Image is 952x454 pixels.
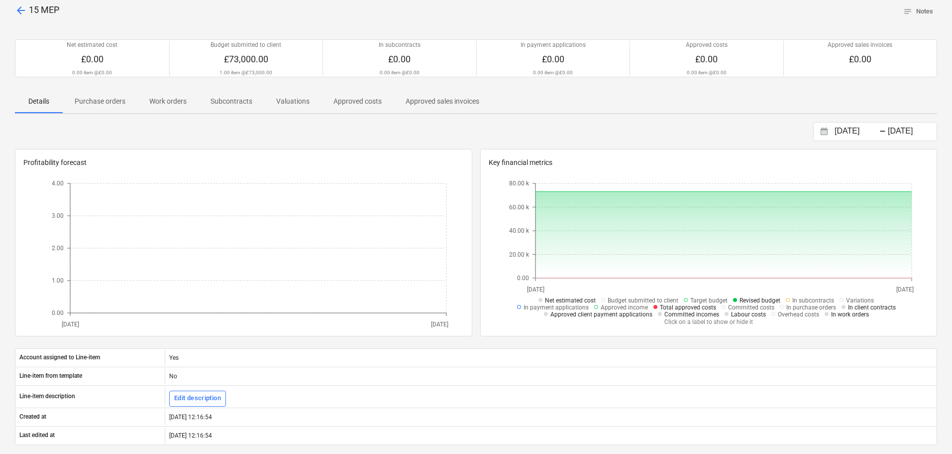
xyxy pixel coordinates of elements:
[778,311,819,318] span: Overhead costs
[550,311,652,318] span: Approved client payment applications
[52,277,64,284] tspan: 1.00
[506,318,912,326] p: Click on a label to show or hide it
[521,41,586,49] p: In payment applications
[896,286,914,293] tspan: [DATE]
[81,54,104,64] span: £0.00
[517,275,529,282] tspan: 0.00
[740,297,780,304] span: Revised budget
[19,353,100,362] p: Account assigned to Line-item
[276,96,310,107] p: Valuations
[75,96,125,107] p: Purchase orders
[388,54,411,64] span: £0.00
[165,428,937,444] div: [DATE] 12:16:54
[608,297,678,304] span: Budget submitted to client
[431,320,449,327] tspan: [DATE]
[695,54,718,64] span: £0.00
[849,54,871,64] span: £0.00
[52,309,64,316] tspan: 0.00
[72,69,112,76] p: 0.00 item @ £0.00
[149,96,187,107] p: Work orders
[601,304,648,311] span: Approved income
[690,297,728,304] span: Target budget
[165,350,937,366] div: Yes
[848,304,896,311] span: In client contracts
[333,96,382,107] p: Approved costs
[52,212,64,219] tspan: 3.00
[19,413,46,421] p: Created at
[524,304,589,311] span: In payment applications
[902,406,952,454] iframe: Chat Widget
[816,126,833,138] button: Interact with the calendar and add the check-in date for your trip.
[19,431,55,440] p: Last edited at
[509,251,529,258] tspan: 20.00 k
[509,180,529,187] tspan: 80.00 k
[792,297,834,304] span: In subcontracts
[509,203,529,210] tspan: 60.00 k
[62,320,79,327] tspan: [DATE]
[67,41,117,49] p: Net estimated cost
[380,69,420,76] p: 0.00 item @ £0.00
[527,286,544,293] tspan: [DATE]
[165,409,937,425] div: [DATE] 12:16:54
[165,368,937,384] div: No
[19,392,75,401] p: Line-item description
[19,372,82,380] p: Line-item from template
[886,125,937,139] input: End Date
[169,391,226,407] button: Edit description
[687,69,727,76] p: 0.00 item @ £0.00
[833,125,883,139] input: Start Date
[23,157,464,168] p: Profitability forecast
[27,96,51,107] p: Details
[52,180,64,187] tspan: 4.00
[15,4,27,16] span: arrow_back
[406,96,479,107] p: Approved sales invoices
[509,227,529,234] tspan: 40.00 k
[545,297,596,304] span: Net estimated cost
[828,41,892,49] p: Approved sales invoices
[664,311,719,318] span: Committed incomes
[29,4,59,15] span: 15 MEP
[660,304,716,311] span: Total approved costs
[899,4,937,19] button: Notes
[211,41,281,49] p: Budget submitted to client
[728,304,774,311] span: Committed costs
[224,54,268,64] span: £73,000.00
[211,96,252,107] p: Subcontracts
[731,311,766,318] span: Labour costs
[542,54,564,64] span: £0.00
[903,7,912,16] span: notes
[174,393,221,404] div: Edit description
[219,69,272,76] p: 1.00 item @ £73,000.00
[831,311,869,318] span: In work orders
[686,41,728,49] p: Approved costs
[52,245,64,252] tspan: 2.00
[489,157,929,168] p: Key financial metrics
[533,69,573,76] p: 0.00 item @ £0.00
[903,6,933,17] span: Notes
[379,41,421,49] p: In subcontracts
[846,297,874,304] span: Variations
[786,304,836,311] span: In purchase orders
[879,129,886,135] div: -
